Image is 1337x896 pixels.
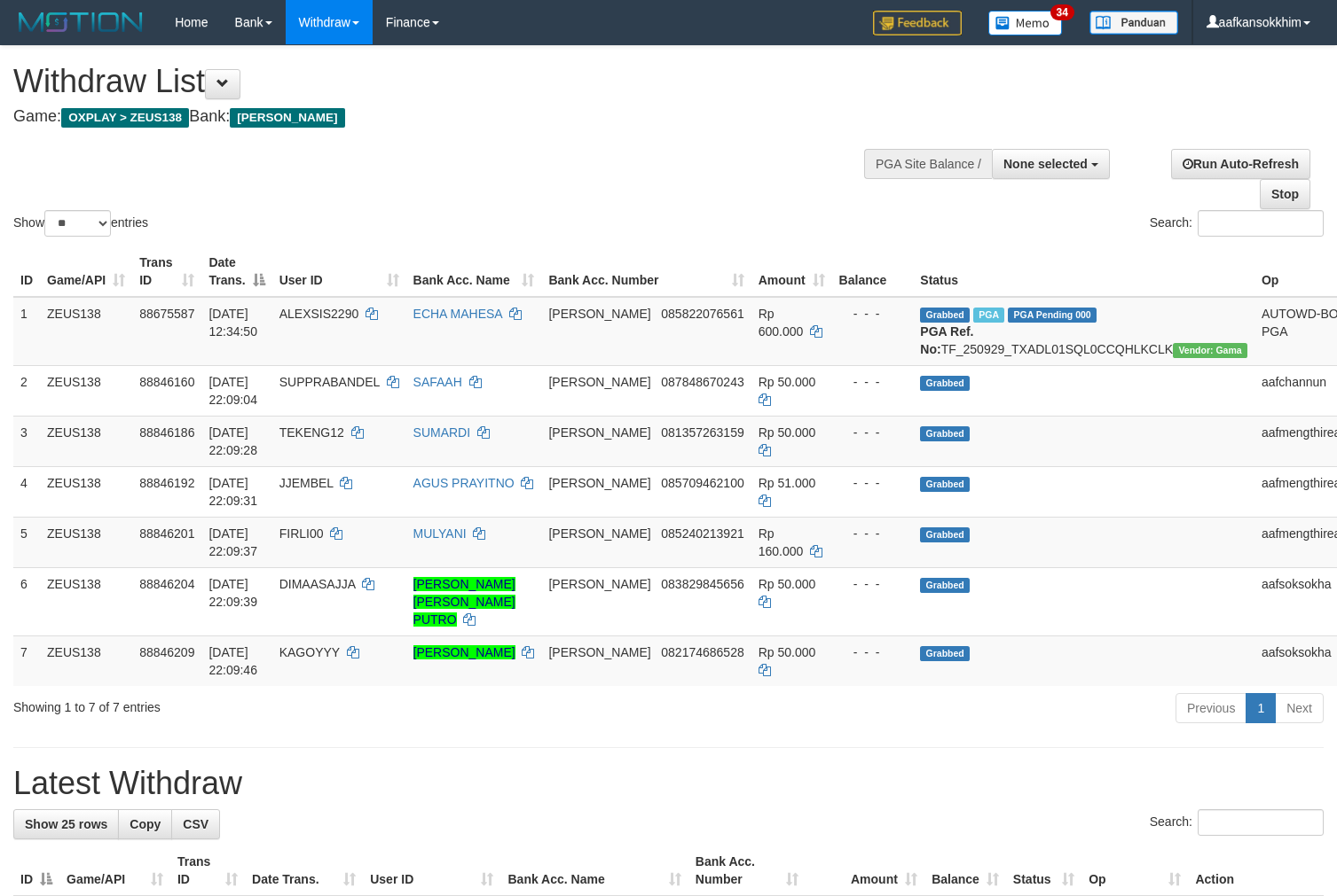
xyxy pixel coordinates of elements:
[1173,343,1247,358] span: Vendor URL: https://trx31.1velocity.biz
[920,477,970,492] span: Grabbed
[548,476,650,490] span: [PERSON_NAME]
[759,425,816,440] span: Rp 50.000
[25,817,107,831] span: Show 25 rows
[59,845,170,896] th: Game/API: activate to sort column ascending
[208,577,257,609] span: [DATE] 22:09:39
[1246,693,1276,723] a: 1
[279,375,380,389] span: SUPPRABANDEL
[1003,157,1088,171] span: None selected
[1171,149,1310,179] a: Run Auto-Refresh
[413,577,515,627] a: [PERSON_NAME] [PERSON_NAME] PUTRO
[864,149,992,179] div: PGA Site Balance /
[413,645,515,659] a: [PERSON_NAME]
[759,307,804,339] span: Rp 600.000
[171,809,220,839] a: CSV
[806,845,924,896] th: Amount: activate to sort column ascending
[139,577,194,591] span: 88846204
[1198,210,1324,237] input: Search:
[13,635,40,686] td: 7
[139,425,194,440] span: 88846186
[40,297,132,366] td: ZEUS138
[839,424,907,441] div: - - -
[1198,809,1324,836] input: Search:
[139,645,194,659] span: 88846209
[1260,179,1310,209] a: Stop
[13,108,874,126] h4: Game: Bank:
[13,691,544,716] div: Showing 1 to 7 of 7 entries
[279,307,359,321] span: ALEXSIS2290
[920,646,970,661] span: Grabbed
[548,425,650,440] span: [PERSON_NAME]
[139,476,194,490] span: 88846192
[272,246,406,297] th: User ID: activate to sort column ascending
[759,645,816,659] span: Rp 50.000
[208,645,257,677] span: [DATE] 22:09:46
[413,307,502,321] a: ECHA MAHESA
[40,567,132,635] td: ZEUS138
[661,526,743,541] span: Copy 085240213921 to clipboard
[759,375,816,389] span: Rp 50.000
[920,376,970,391] span: Grabbed
[208,425,257,457] span: [DATE] 22:09:28
[245,845,363,896] th: Date Trans.: activate to sort column ascending
[13,365,40,416] td: 2
[279,577,356,591] span: DIMAASAJJA
[839,643,907,661] div: - - -
[924,845,1006,896] th: Balance: activate to sort column ascending
[40,416,132,466] td: ZEUS138
[40,365,132,416] td: ZEUS138
[413,526,467,541] a: MULYANI
[13,9,148,35] img: MOTION_logo.png
[44,210,111,237] select: Showentries
[832,246,914,297] th: Balance
[688,845,806,896] th: Bank Acc. Number: activate to sort column ascending
[40,517,132,567] td: ZEUS138
[201,246,271,297] th: Date Trans.: activate to sort column descending
[208,476,257,508] span: [DATE] 22:09:31
[13,246,40,297] th: ID
[1275,693,1324,723] a: Next
[541,246,751,297] th: Bank Acc. Number: activate to sort column ascending
[661,577,743,591] span: Copy 083829845656 to clipboard
[13,64,874,99] h1: Withdraw List
[208,307,257,339] span: [DATE] 12:34:50
[839,575,907,593] div: - - -
[279,476,334,490] span: JJEMBEL
[661,425,743,440] span: Copy 081357263159 to clipboard
[1176,693,1247,723] a: Previous
[13,466,40,517] td: 4
[279,425,344,440] span: TEKENG12
[1089,11,1178,35] img: panduan.png
[208,375,257,407] span: [DATE] 22:09:04
[920,578,970,593] span: Grabbed
[170,845,245,896] th: Trans ID: activate to sort column ascending
[406,246,542,297] th: Bank Acc. Name: activate to sort column ascending
[139,526,194,541] span: 88846201
[413,476,515,490] a: AGUS PRAYITNO
[183,817,208,831] span: CSV
[759,577,816,591] span: Rp 50.000
[548,577,650,591] span: [PERSON_NAME]
[130,817,161,831] span: Copy
[548,375,650,389] span: [PERSON_NAME]
[920,308,970,323] span: Grabbed
[61,108,189,128] span: OXPLAY > ZEUS138
[13,297,40,366] td: 1
[973,308,1004,323] span: Marked by aafpengsreynich
[13,517,40,567] td: 5
[548,307,650,321] span: [PERSON_NAME]
[13,766,1324,801] h1: Latest Withdraw
[1150,809,1324,836] label: Search:
[920,426,970,441] span: Grabbed
[759,476,816,490] span: Rp 51.000
[40,466,132,517] td: ZEUS138
[992,149,1110,179] button: None selected
[920,527,970,542] span: Grabbed
[40,635,132,686] td: ZEUS138
[413,425,471,440] a: SUMARDI
[363,845,500,896] th: User ID: activate to sort column ascending
[661,307,743,321] span: Copy 085822076561 to clipboard
[40,246,132,297] th: Game/API: activate to sort column ascending
[208,526,257,558] span: [DATE] 22:09:37
[1006,845,1081,896] th: Status: activate to sort column ascending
